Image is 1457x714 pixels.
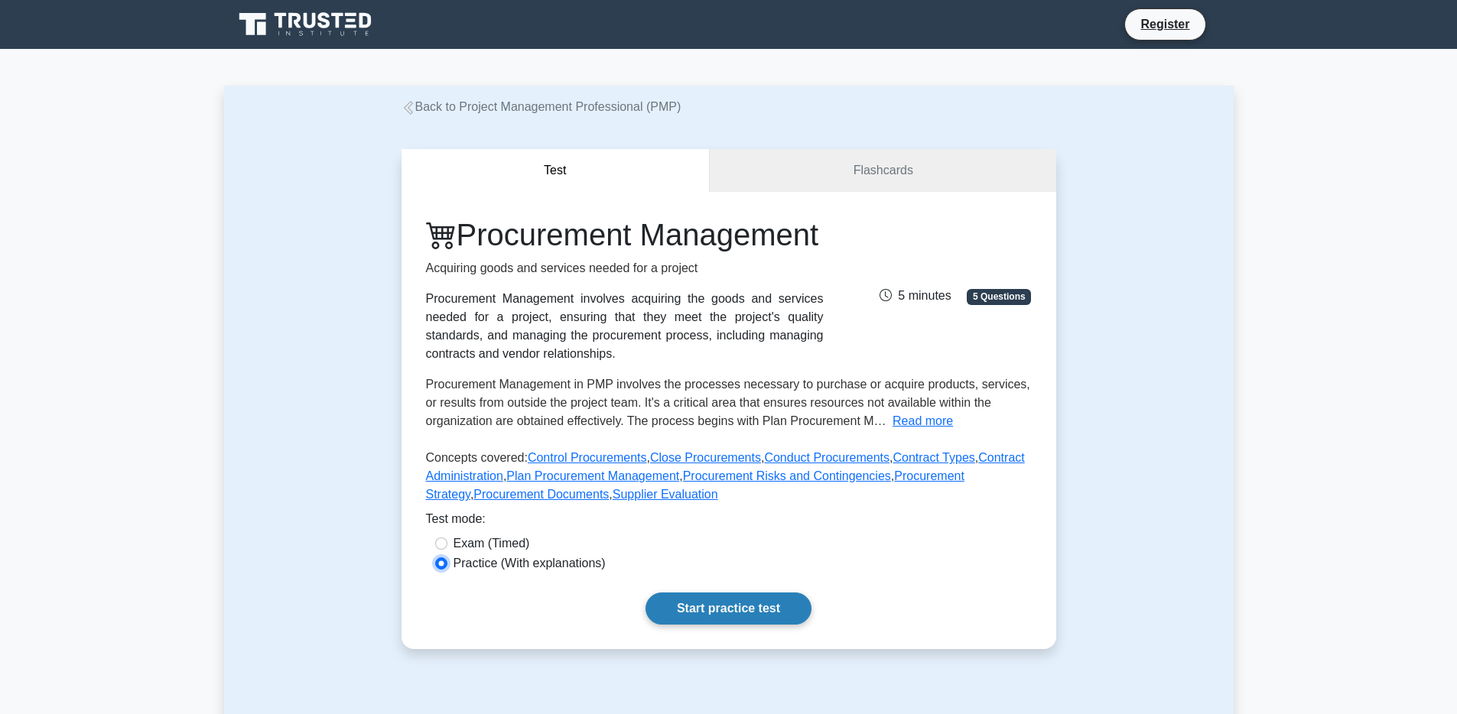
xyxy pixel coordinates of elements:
[473,488,609,501] a: Procurement Documents
[764,451,889,464] a: Conduct Procurements
[426,259,824,277] p: Acquiring goods and services needed for a project
[646,592,811,625] a: Start practice test
[967,289,1031,304] span: 5 Questions
[402,149,711,193] button: Test
[893,451,974,464] a: Contract Types
[528,451,647,464] a: Control Procurements
[650,451,761,464] a: Close Procurements
[402,100,681,113] a: Back to Project Management Professional (PMP)
[710,149,1055,193] a: Flashcards
[893,412,953,430] button: Read more
[613,488,718,501] a: Supplier Evaluation
[454,534,530,553] label: Exam (Timed)
[880,289,951,302] span: 5 minutes
[1131,15,1198,34] a: Register
[426,510,1032,534] div: Test mode:
[454,554,606,573] label: Practice (With explanations)
[426,378,1030,427] span: Procurement Management in PMP involves the processes necessary to purchase or acquire products, s...
[506,469,679,482] a: Plan Procurement Management
[426,290,824,363] div: Procurement Management involves acquiring the goods and services needed for a project, ensuring t...
[426,449,1032,510] p: Concepts covered: , , , , , , , , ,
[683,469,891,482] a: Procurement Risks and Contingencies
[426,216,824,253] h1: Procurement Management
